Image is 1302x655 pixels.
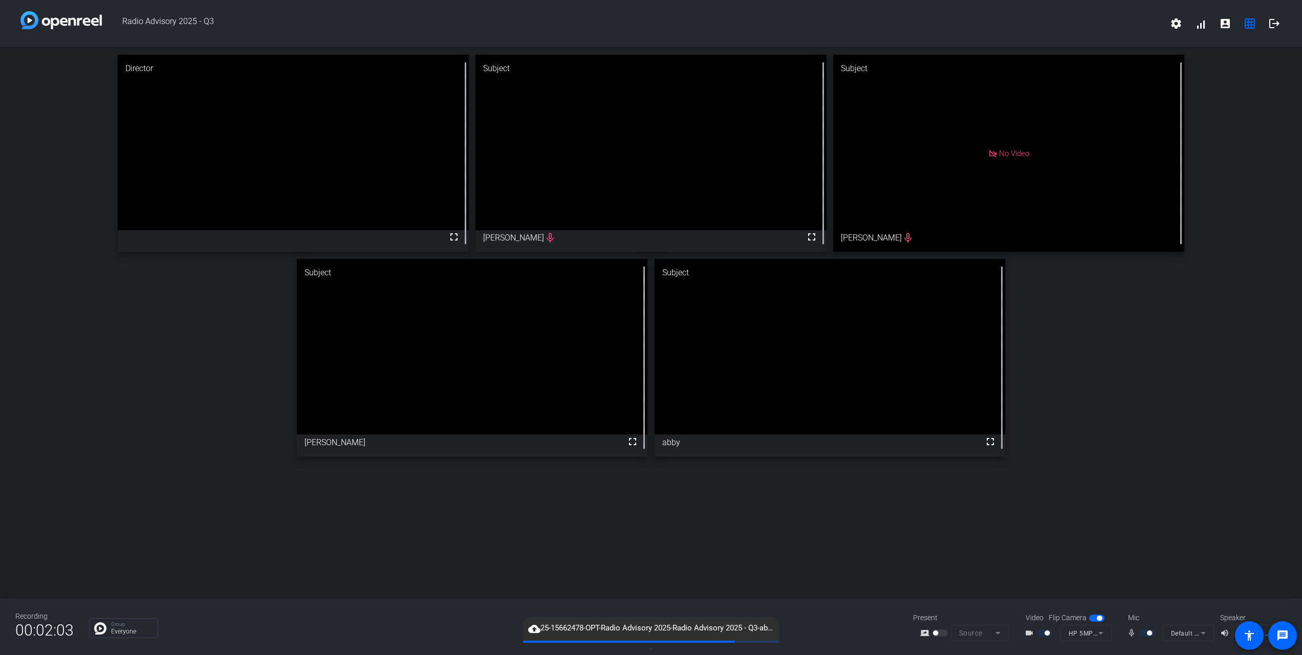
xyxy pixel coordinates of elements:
[1219,17,1231,30] mat-icon: account_box
[102,11,1164,36] span: Radio Advisory 2025 - Q3
[833,55,1184,82] div: Subject
[523,622,779,635] span: 25-15662478-OPT-Radio Advisory 2025-Radio Advisory 2025 - Q3-abby-2025-08-28-15-09-59-061-4.webm
[1127,627,1139,639] mat-icon: mic_none
[1118,613,1220,623] div: Mic
[806,231,818,243] mat-icon: fullscreen
[1244,17,1256,30] mat-icon: grid_on
[1220,613,1282,623] div: Speaker
[297,259,647,287] div: Subject
[15,611,74,622] div: Recording
[111,622,153,627] p: Group
[118,55,468,82] div: Director
[20,11,102,29] img: white-gradient.svg
[647,645,655,654] span: ▼
[1026,613,1044,623] span: Video
[984,435,996,448] mat-icon: fullscreen
[1170,17,1182,30] mat-icon: settings
[94,622,106,635] img: Chat Icon
[999,148,1029,158] span: No Video
[528,623,540,635] mat-icon: cloud_upload
[1025,627,1037,639] mat-icon: videocam_outline
[655,259,1005,287] div: Subject
[920,627,932,639] mat-icon: screen_share_outline
[15,618,74,643] span: 00:02:03
[1268,17,1281,30] mat-icon: logout
[1049,613,1087,623] span: Flip Camera
[448,231,460,243] mat-icon: fullscreen
[475,55,826,82] div: Subject
[1220,627,1232,639] mat-icon: volume_up
[913,613,1015,623] div: Present
[111,628,153,635] p: Everyone
[626,435,639,448] mat-icon: fullscreen
[1243,629,1255,642] mat-icon: accessibility
[1188,11,1213,36] button: signal_cellular_alt
[1276,629,1289,642] mat-icon: message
